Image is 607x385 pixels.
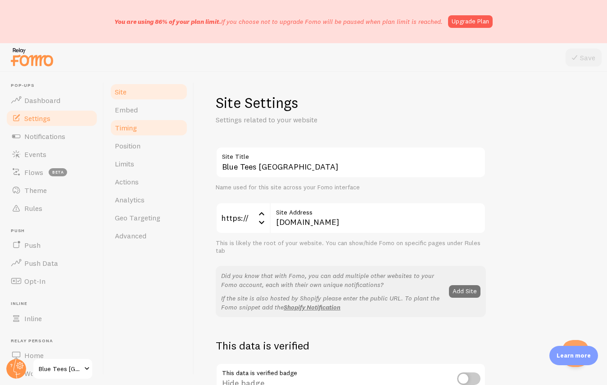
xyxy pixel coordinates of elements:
span: Inline [24,314,42,323]
button: Add Site [449,285,480,298]
label: Site Title [216,147,486,162]
span: You are using 86% of your plan limit. [114,18,221,26]
a: Theme [5,181,98,199]
span: Inline [11,301,98,307]
a: Embed [109,101,188,119]
span: Theme [24,186,47,195]
a: Notifications [5,127,98,145]
h1: Site Settings [216,94,486,112]
span: Actions [115,177,139,186]
a: Analytics [109,191,188,209]
span: Timing [115,123,137,132]
span: beta [49,168,67,176]
a: Flows beta [5,163,98,181]
span: Pop-ups [11,83,98,89]
span: Push Data [24,259,58,268]
span: Notifications [24,132,65,141]
div: Learn more [549,346,598,365]
a: Upgrade Plan [448,15,493,28]
a: Inline [5,309,98,327]
span: Position [115,141,140,150]
span: Home [24,351,44,360]
span: Events [24,150,46,159]
span: Geo Targeting [115,213,160,222]
span: Dashboard [24,96,60,105]
span: Push [24,241,41,250]
a: Settings [5,109,98,127]
span: Site [115,87,127,96]
span: Limits [115,159,134,168]
span: Analytics [115,195,145,204]
a: Events [5,145,98,163]
div: https:// [216,202,270,234]
span: Blue Tees [GEOGRAPHIC_DATA] [39,363,82,374]
iframe: Help Scout Beacon - Open [562,340,589,367]
a: Actions [109,173,188,191]
a: Position [109,137,188,155]
span: Relay Persona [11,338,98,344]
a: Rules [5,199,98,217]
span: Opt-In [24,277,45,286]
span: Settings [24,114,50,123]
p: Did you know that with Fomo, you can add multiple other websites to your Fomo account, each with ... [221,271,444,289]
img: fomo-relay-logo-orange.svg [9,45,54,68]
a: Push Data [5,254,98,272]
p: If the site is also hosted by Shopify please enter the public URL. To plant the Fomo snippet add the [221,294,444,312]
a: Site [109,83,188,101]
p: Learn more [557,351,591,360]
span: Advanced [115,231,146,240]
label: Site Address [270,202,486,218]
a: Shopify Notification [284,303,340,311]
h2: This data is verified [216,339,486,353]
input: myhonestcompany.com [270,202,486,234]
a: Opt-In [5,272,98,290]
a: Timing [109,119,188,137]
div: Name used for this site across your Fomo interface [216,184,486,192]
span: Embed [115,105,138,114]
a: Blue Tees [GEOGRAPHIC_DATA] [32,358,93,380]
p: If you choose not to upgrade Fomo will be paused when plan limit is reached. [114,17,443,26]
a: Dashboard [5,91,98,109]
div: This is likely the root of your website. You can show/hide Fomo on specific pages under Rules tab [216,239,486,255]
a: Push [5,236,98,254]
p: Settings related to your website [216,115,432,125]
span: Push [11,228,98,234]
span: Rules [24,204,42,213]
a: Advanced [109,227,188,245]
a: Home [5,346,98,364]
span: Flows [24,168,43,177]
a: Limits [109,155,188,173]
a: Geo Targeting [109,209,188,227]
